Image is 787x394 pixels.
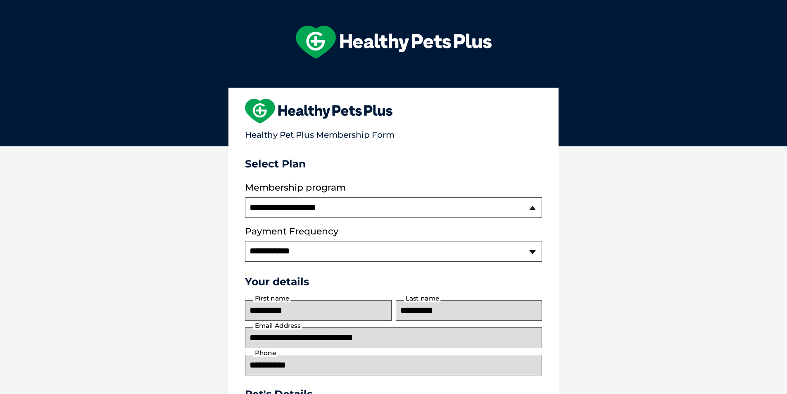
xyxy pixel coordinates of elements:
[245,275,542,288] h3: Your details
[245,226,338,237] label: Payment Frequency
[253,349,277,357] label: Phone
[245,158,542,170] h3: Select Plan
[245,182,542,193] label: Membership program
[253,322,302,330] label: Email Address
[245,99,392,124] img: heart-shape-hpp-logo-large.png
[253,295,290,302] label: First name
[245,126,542,140] p: Healthy Pet Plus Membership Form
[404,295,440,302] label: Last name
[296,26,492,59] img: hpp-logo-landscape-green-white.png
